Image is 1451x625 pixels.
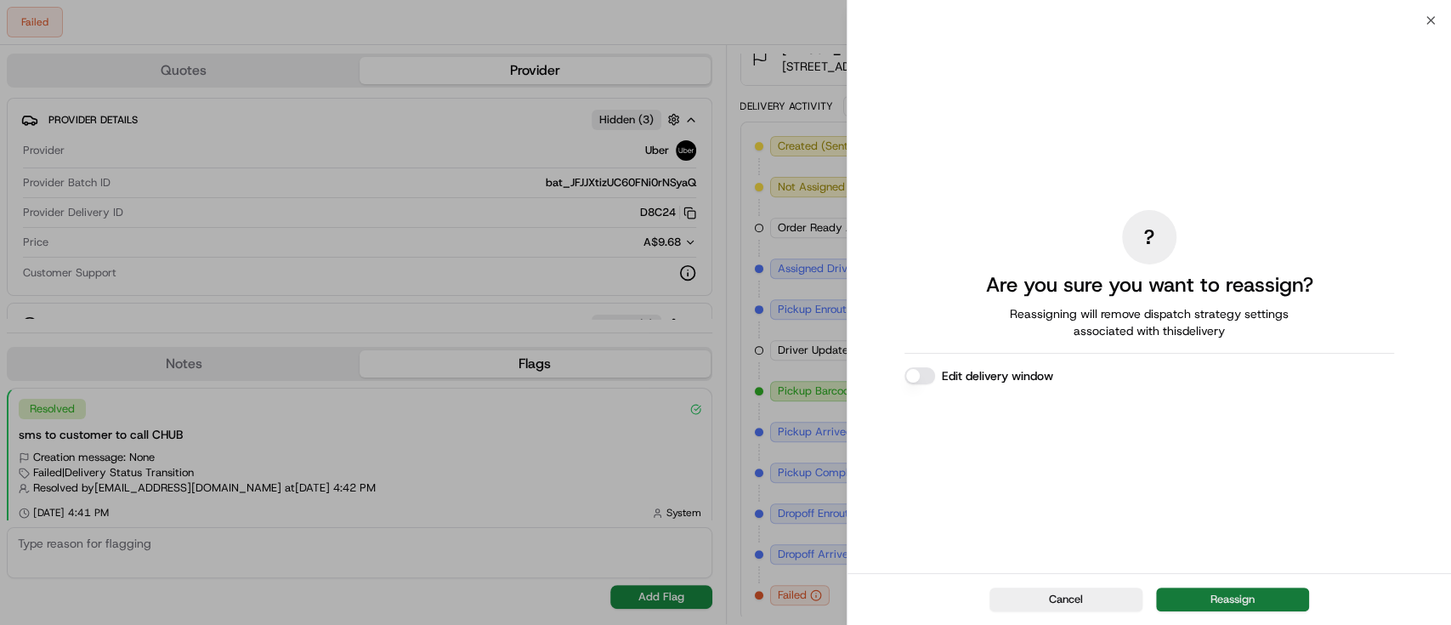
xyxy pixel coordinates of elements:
span: Reassigning will remove dispatch strategy settings associated with this delivery [986,305,1312,339]
button: Reassign [1156,588,1309,611]
button: Cancel [989,588,1142,611]
h2: Are you sure you want to reassign? [985,271,1312,298]
div: ? [1122,210,1176,264]
label: Edit delivery window [942,367,1053,384]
